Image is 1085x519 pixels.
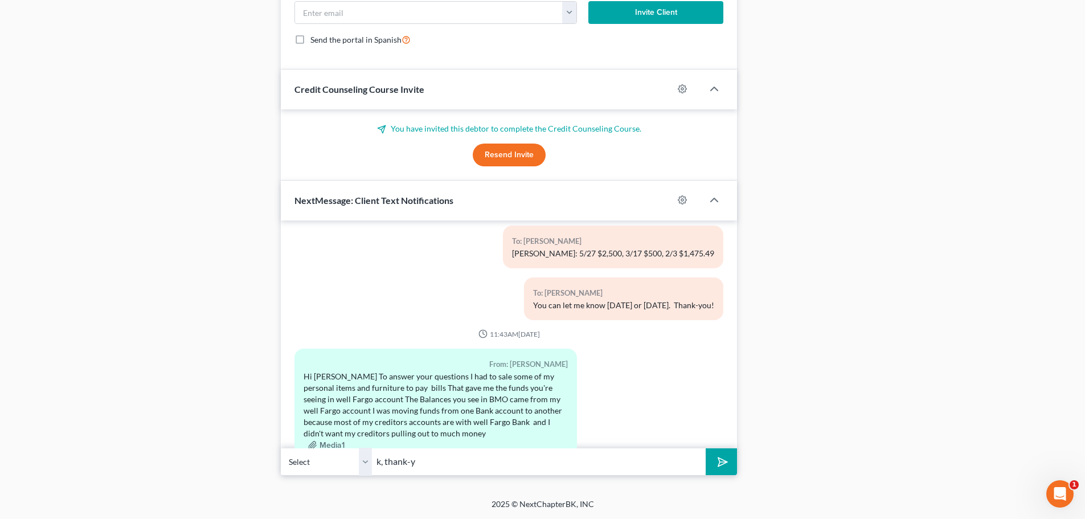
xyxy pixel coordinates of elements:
button: Resend Invite [473,144,546,166]
span: Send the portal in Spanish [310,35,402,44]
div: 11:43AM[DATE] [294,329,723,339]
span: NextMessage: Client Text Notifications [294,195,453,206]
div: To: [PERSON_NAME] [533,287,714,300]
p: You have invited this debtor to complete the Credit Counseling Course. [294,123,723,134]
span: 1 [1070,480,1079,489]
div: Hi [PERSON_NAME] To answer your questions I had to sale some of my personal items and furniture t... [304,371,567,439]
input: Say something... [372,448,706,476]
div: 2025 © NextChapterBK, INC [218,498,867,519]
button: Invite Client [588,1,724,24]
div: [PERSON_NAME]: 5/27 $2,500, 3/17 $500, 2/3 $1,475.49 [512,248,714,259]
input: Enter email [295,2,563,23]
div: To: [PERSON_NAME] [512,235,714,248]
span: Credit Counseling Course Invite [294,84,424,95]
iframe: Intercom live chat [1046,480,1074,508]
div: You can let me know [DATE] or [DATE]. Thank-you! [533,300,714,311]
button: Media1 [308,441,345,450]
div: From: [PERSON_NAME] [304,358,567,371]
